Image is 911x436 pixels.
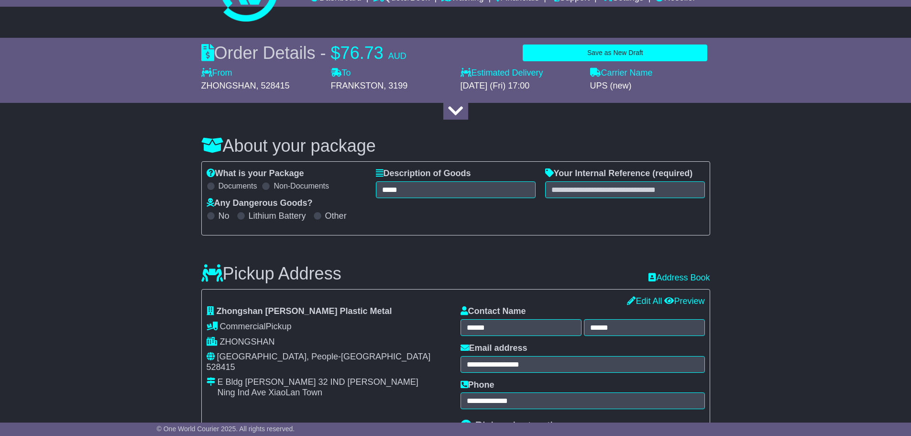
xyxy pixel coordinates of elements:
span: ZHONGSHAN [220,337,275,347]
span: Commercial [220,322,266,331]
span: , 528415 [256,81,290,90]
div: [DATE] (Fri) 17:00 [461,81,581,91]
label: Estimated Delivery [461,68,581,78]
a: Address Book [648,273,710,283]
label: No [219,211,230,222]
span: Pickup Instructions [475,419,571,432]
a: Preview [664,296,704,306]
span: [GEOGRAPHIC_DATA], People-[GEOGRAPHIC_DATA] [217,352,431,361]
label: Carrier Name [590,68,653,78]
label: Other [325,211,347,222]
label: Description of Goods [376,168,471,179]
div: E Bldg [PERSON_NAME] 32 IND [PERSON_NAME] [218,377,418,388]
div: Ning Ind Ave XiaoLan Town [218,388,418,398]
span: AUD [388,51,406,61]
span: FRANKSTON [331,81,384,90]
span: Zhongshan [PERSON_NAME] Plastic Metal [217,306,392,316]
label: From [201,68,232,78]
label: What is your Package [207,168,304,179]
h3: Pickup Address [201,264,341,283]
label: Contact Name [461,306,526,317]
div: Pickup [207,322,451,332]
label: To [331,68,351,78]
label: Any Dangerous Goods? [207,198,313,209]
span: 528415 [207,362,235,372]
span: , 3199 [384,81,407,90]
span: ZHONGSHAN [201,81,256,90]
label: Non-Documents [274,181,329,190]
div: UPS (new) [590,81,710,91]
span: $ [331,43,340,63]
a: Edit All [627,296,662,306]
label: Your Internal Reference (required) [545,168,693,179]
span: © One World Courier 2025. All rights reserved. [157,425,295,433]
span: 76.73 [340,43,384,63]
label: Phone [461,380,494,391]
label: Email address [461,343,527,354]
h3: About your package [201,136,710,156]
div: Order Details - [201,43,406,63]
label: Documents [219,181,257,190]
label: Lithium Battery [249,211,306,222]
button: Save as New Draft [523,45,707,61]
